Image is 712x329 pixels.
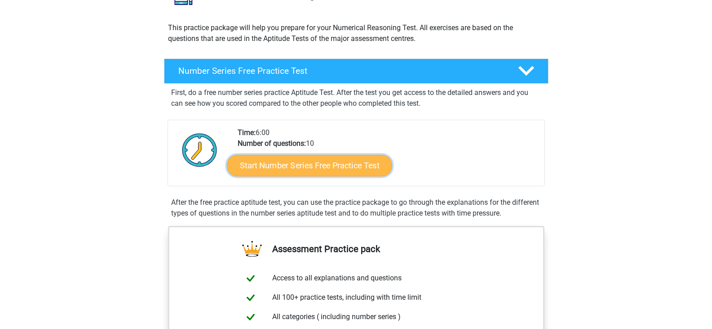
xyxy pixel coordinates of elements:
[231,127,544,186] div: 6:00 10
[238,128,256,137] b: Time:
[168,197,545,219] div: After the free practice aptitude test, you can use the practice package to go through the explana...
[168,23,544,44] p: This practice package will help you prepare for your Numerical Reasoning Test. All exercises are ...
[177,127,222,172] img: Clock
[160,59,552,84] a: Number Series Free Practice Test
[171,87,541,109] p: First, do a free number series practice Aptitude Test. After the test you get access to the detai...
[238,139,306,148] b: Number of questions:
[227,154,392,176] a: Start Number Series Free Practice Test
[178,66,504,76] h4: Number Series Free Practice Test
